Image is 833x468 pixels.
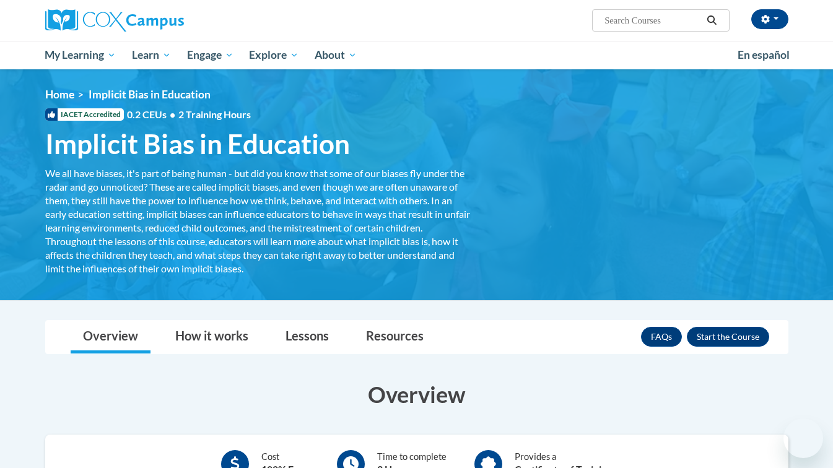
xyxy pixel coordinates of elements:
a: How it works [163,321,261,353]
span: IACET Accredited [45,108,124,121]
span: Engage [187,48,233,63]
span: En español [738,48,790,61]
h3: Overview [45,379,788,410]
span: Explore [249,48,299,63]
a: Explore [241,41,307,69]
span: About [315,48,357,63]
a: Lessons [273,321,341,353]
a: About [307,41,365,69]
span: 0.2 CEUs [127,108,251,121]
a: En español [730,42,798,68]
a: Home [45,88,74,101]
span: My Learning [45,48,116,63]
a: Overview [71,321,150,353]
div: We all have biases, it's part of being human - but did you know that some of our biases fly under... [45,167,473,275]
a: Engage [179,41,242,69]
span: Implicit Bias in Education [45,128,350,160]
span: • [170,108,175,120]
iframe: Button to launch messaging window [783,418,823,458]
a: FAQs [641,327,682,347]
span: Implicit Bias in Education [89,88,211,101]
a: Learn [124,41,179,69]
a: My Learning [37,41,124,69]
span: 2 Training Hours [178,108,251,120]
button: Account Settings [751,9,788,29]
a: Resources [354,321,436,353]
button: Search [702,13,721,28]
a: Cox Campus [45,9,281,32]
img: Cox Campus [45,9,184,32]
div: Main menu [27,41,807,69]
input: Search Courses [603,13,702,28]
span: Learn [132,48,171,63]
button: Enroll [687,327,769,347]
